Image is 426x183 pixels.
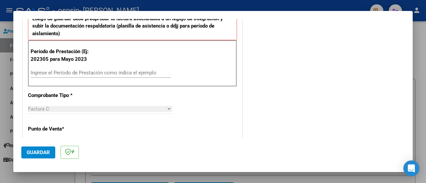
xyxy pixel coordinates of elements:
[32,16,223,37] strong: Luego de guardar debe preaprobar la factura asociandola a un legajo de integración y subir la doc...
[27,149,50,155] span: Guardar
[28,106,49,112] span: Factura C
[28,92,91,99] p: Comprobante Tipo *
[21,146,55,158] button: Guardar
[31,48,92,63] p: Período de Prestación (Ej: 202305 para Mayo 2023
[28,125,91,133] p: Punto de Venta
[403,160,419,176] div: Open Intercom Messenger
